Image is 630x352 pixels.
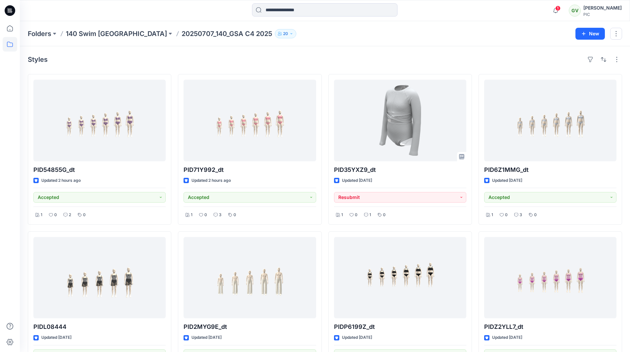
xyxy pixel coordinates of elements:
p: 3 [219,212,222,218]
p: 0 [233,212,236,218]
p: 0 [355,212,357,218]
a: PID2MYG9E_dt [184,237,316,319]
p: PIDZ2YLL7_dt [484,322,616,332]
a: PID6Z1MMG_dt [484,80,616,161]
a: PIDP6199Z_dt [334,237,466,319]
a: PIDZ2YLL7_dt [484,237,616,319]
p: Updated [DATE] [191,334,222,341]
p: 20 [283,30,288,37]
a: PID54855G_dt [33,80,166,161]
p: Updated 2 hours ago [41,177,81,184]
p: PID2MYG9E_dt [184,322,316,332]
p: 1 [41,212,42,218]
p: PID6Z1MMG_dt [484,165,616,175]
p: PID54855G_dt [33,165,166,175]
p: 0 [83,212,86,218]
p: Updated 2 hours ago [191,177,231,184]
p: 3 [520,212,522,218]
p: 0 [204,212,207,218]
p: Updated [DATE] [492,177,522,184]
p: Updated [DATE] [41,334,71,341]
p: 1 [191,212,192,218]
p: 0 [383,212,386,218]
div: [PERSON_NAME] [583,4,622,12]
p: 1 [369,212,371,218]
p: PID35YXZ9_dt [334,165,466,175]
div: PIC [583,12,622,17]
p: PIDP6199Z_dt [334,322,466,332]
p: PIDL08444 [33,322,166,332]
p: Updated [DATE] [492,334,522,341]
span: 1 [555,6,561,11]
a: PID35YXZ9_dt [334,80,466,161]
p: 2 [69,212,71,218]
p: 0 [534,212,537,218]
p: 1 [341,212,343,218]
p: 0 [54,212,57,218]
button: New [575,28,605,40]
p: 0 [505,212,508,218]
a: 140 Swim [GEOGRAPHIC_DATA] [66,29,167,38]
h4: Styles [28,56,48,63]
a: PIDL08444 [33,237,166,319]
a: Folders [28,29,51,38]
p: Updated [DATE] [342,334,372,341]
a: PID71Y992_dt [184,80,316,161]
div: GV [569,5,581,17]
p: Updated [DATE] [342,177,372,184]
p: 1 [491,212,493,218]
p: 20250707_140_GSA C4 2025 [182,29,272,38]
button: 20 [275,29,296,38]
p: PID71Y992_dt [184,165,316,175]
